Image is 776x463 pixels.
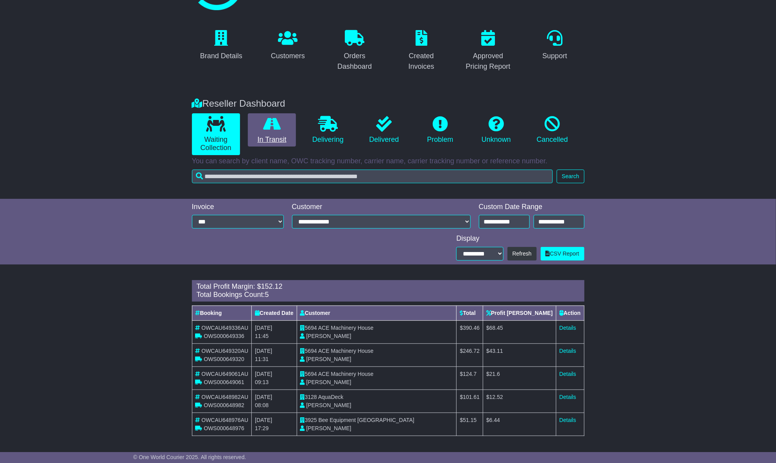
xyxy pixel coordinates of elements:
[528,113,576,147] a: Cancelled
[261,282,283,290] span: 152.12
[457,366,483,390] td: $
[457,413,483,436] td: $
[538,27,572,64] a: Support
[197,291,580,299] div: Total Bookings Count:
[292,203,471,211] div: Customer
[559,325,576,331] a: Details
[463,348,480,354] span: 246.72
[457,343,483,366] td: $
[541,247,584,261] a: CSV Report
[559,348,576,354] a: Details
[271,51,305,61] div: Customers
[188,98,588,109] div: Reseller Dashboard
[463,325,480,331] span: 390.46
[305,325,317,331] span: 5694
[255,333,269,339] span: 11:45
[304,113,352,147] a: Delivering
[479,203,584,211] div: Custom Date Range
[204,333,244,339] span: OWS000649336
[557,170,584,183] button: Search
[305,417,317,423] span: 3925
[489,394,503,400] span: 12.52
[192,203,284,211] div: Invoice
[305,348,317,354] span: 5694
[306,333,351,339] span: [PERSON_NAME]
[507,247,537,261] button: Refresh
[305,394,317,400] span: 3128
[416,113,464,147] a: Problem
[330,51,379,72] div: Orders Dashboard
[318,394,344,400] span: AquaDeck
[318,348,374,354] span: ACE Machinery House
[489,325,503,331] span: 68.45
[472,113,520,147] a: Unknown
[360,113,408,147] a: Delivered
[255,371,272,377] span: [DATE]
[204,379,244,385] span: OWS000649061
[255,417,272,423] span: [DATE]
[483,366,556,390] td: $
[559,371,576,377] a: Details
[265,291,269,299] span: 5
[201,394,248,400] span: OWCAU648982AU
[483,390,556,413] td: $
[255,425,269,431] span: 17:29
[459,27,518,75] a: Approved Pricing Report
[483,343,556,366] td: $
[306,356,351,362] span: [PERSON_NAME]
[133,454,246,460] span: © One World Courier 2025. All rights reserved.
[463,371,477,377] span: 124.7
[306,402,351,408] span: [PERSON_NAME]
[489,371,500,377] span: 21.6
[195,27,247,64] a: Brand Details
[201,325,248,331] span: OWCAU649336AU
[318,325,374,331] span: ACE Machinery House
[255,348,272,354] span: [DATE]
[457,390,483,413] td: $
[489,348,503,354] span: 43.11
[305,371,317,377] span: 5694
[204,425,244,431] span: OWS000648976
[255,325,272,331] span: [DATE]
[483,320,556,343] td: $
[556,306,584,320] th: Action
[255,379,269,385] span: 09:13
[319,417,414,423] span: Bee Equipment [GEOGRAPHIC_DATA]
[297,306,457,320] th: Customer
[200,51,242,61] div: Brand Details
[483,306,556,320] th: Profit [PERSON_NAME]
[457,306,483,320] th: Total
[559,394,576,400] a: Details
[204,402,244,408] span: OWS000648982
[464,51,513,72] div: Approved Pricing Report
[266,27,310,64] a: Customers
[489,417,500,423] span: 6.44
[192,306,252,320] th: Booking
[255,402,269,408] span: 08:08
[543,51,567,61] div: Support
[392,27,451,75] a: Created Invoices
[201,417,248,423] span: OWCAU648976AU
[483,413,556,436] td: $
[204,356,244,362] span: OWS000649320
[325,27,384,75] a: Orders Dashboard
[456,234,584,243] div: Display
[463,394,480,400] span: 101.61
[252,306,297,320] th: Created Date
[197,282,580,291] div: Total Profit Margin: $
[201,371,248,377] span: OWCAU649061AU
[306,425,351,431] span: [PERSON_NAME]
[255,394,272,400] span: [DATE]
[559,417,576,423] a: Details
[201,348,248,354] span: OWCAU649320AU
[397,51,446,72] div: Created Invoices
[463,417,477,423] span: 51.15
[306,379,351,385] span: [PERSON_NAME]
[192,113,240,155] a: Waiting Collection
[248,113,296,147] a: In Transit
[457,320,483,343] td: $
[318,371,374,377] span: ACE Machinery House
[192,157,584,166] p: You can search by client name, OWC tracking number, carrier name, carrier tracking number or refe...
[255,356,269,362] span: 11:31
